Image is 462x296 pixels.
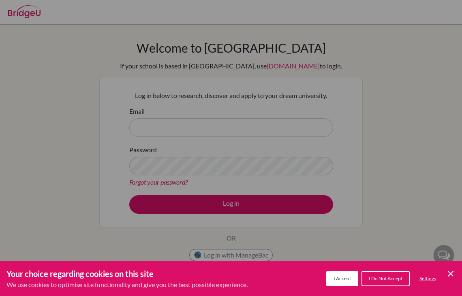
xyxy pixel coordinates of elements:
[334,275,351,281] span: I Accept
[361,271,410,286] button: I Do Not Accept
[369,275,402,281] span: I Do Not Accept
[413,272,443,285] button: Settings
[326,271,358,286] button: I Accept
[446,269,456,279] button: Save and close
[6,280,248,290] p: We use cookies to optimise site functionality and give you the best possible experience.
[419,275,436,281] span: Settings
[6,268,248,280] h3: Your choice regarding cookies on this site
